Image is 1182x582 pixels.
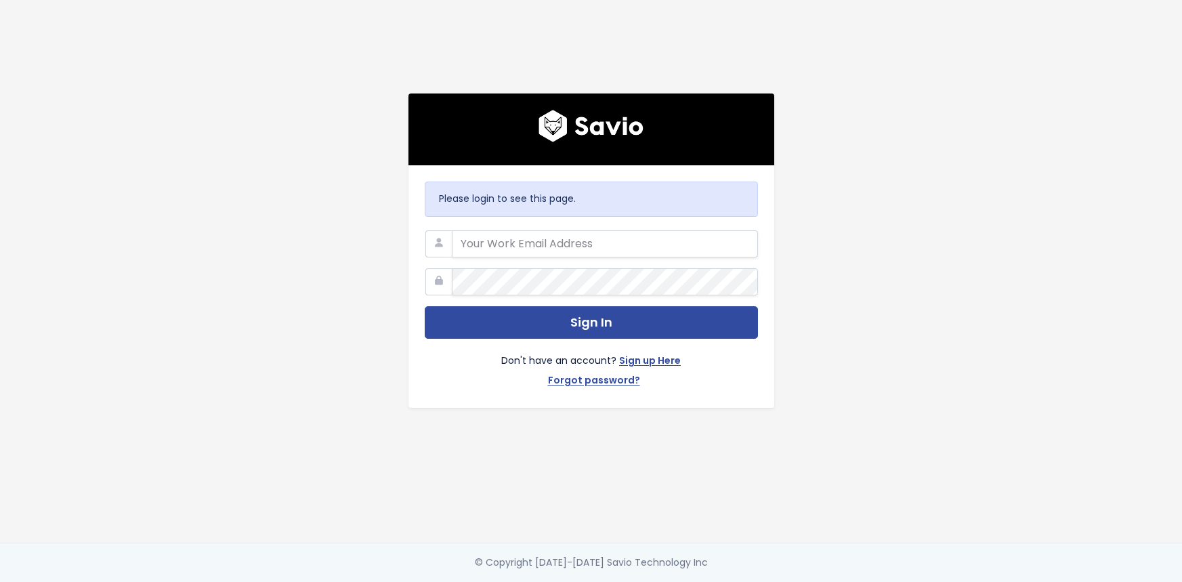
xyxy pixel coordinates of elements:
[425,306,758,339] button: Sign In
[548,372,640,392] a: Forgot password?
[452,230,758,257] input: Your Work Email Address
[425,339,758,392] div: Don't have an account?
[539,110,643,142] img: logo600x187.a314fd40982d.png
[475,554,708,571] div: © Copyright [DATE]-[DATE] Savio Technology Inc
[619,352,681,372] a: Sign up Here
[439,190,744,207] p: Please login to see this page.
